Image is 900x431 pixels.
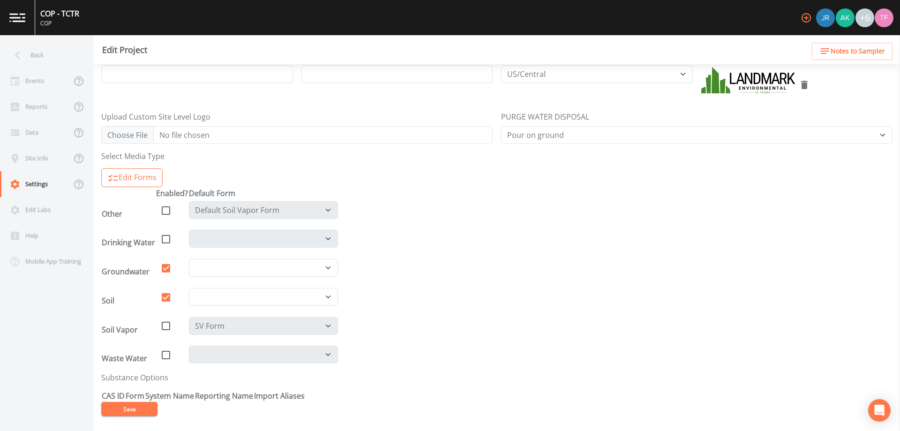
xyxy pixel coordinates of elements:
[501,111,589,122] label: PURGE WATER DISPOSAL
[40,19,79,28] div: COP
[102,295,155,306] div: Soil
[101,168,163,187] button: Edit Forms
[875,8,893,27] img: 3f97e0fb2cd2af981297b334d1e56d37
[102,266,155,277] div: Groundwater
[102,324,155,335] div: Soil Vapor
[816,8,835,27] div: Jane Rogers
[102,46,147,53] div: Edit Project
[102,208,155,219] div: Other
[102,237,155,248] div: Drinking Water
[145,390,195,402] th: System Name
[855,8,874,27] div: +6
[40,8,79,19] div: COP - TCTR
[868,399,891,422] div: Open Intercom Messenger
[101,151,892,161] p: Select Media Type
[101,402,157,416] button: Save
[836,8,855,27] img: c52958f65f7e3033e40d8be1040c5eaa
[835,8,855,27] div: Aaron Kuck
[102,353,155,364] div: Waste Water
[101,111,210,122] label: Upload Custom Site Level Logo
[701,67,795,94] img: Company Logo
[9,13,25,22] img: logo
[188,187,338,199] th: Default Form
[816,8,835,27] img: b875b78bfaff66d29449720b614a75df
[195,390,254,402] th: Reporting Name
[125,390,145,402] th: Form
[156,187,188,199] th: Enabled?
[101,390,125,402] th: CAS ID
[795,76,814,94] button: delete
[101,373,892,382] p: Substance Options
[254,390,305,402] th: Import Aliases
